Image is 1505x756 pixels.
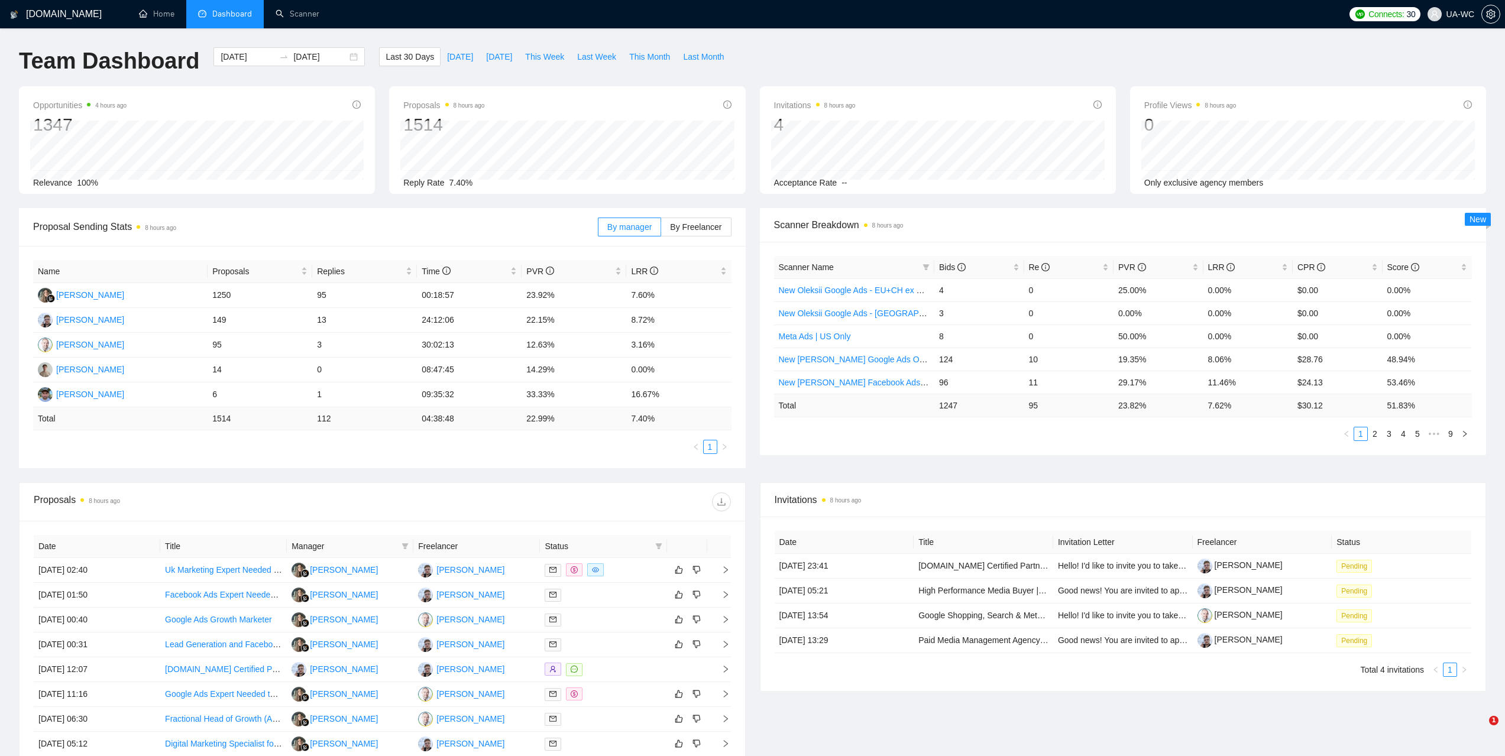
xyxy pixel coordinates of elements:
a: Pending [1336,635,1377,645]
a: IG[PERSON_NAME] [418,589,504,599]
img: OC [418,612,433,627]
img: IG [292,662,306,677]
span: Bids [939,262,966,272]
a: [PERSON_NAME] [1197,560,1283,570]
td: $0.00 [1293,278,1383,301]
span: Profile Views [1144,98,1237,112]
span: like [675,640,683,649]
img: c1AccpU0r5eTAMyEJsuISipwjq7qb2Kar6-KqnmSvKGuvk5qEoKhuKfg-uT9402ECS [1197,583,1212,598]
span: filter [923,264,930,271]
span: info-circle [546,267,554,275]
span: eye [592,566,599,573]
a: New Oleksii Google Ads - [GEOGRAPHIC_DATA]/JP/CN/IL/SG/HK/QA/[GEOGRAPHIC_DATA] [779,309,1127,318]
span: dislike [692,714,701,723]
a: Paid Media Management Agency for Meta Campaigns [918,635,1116,645]
img: OC [418,712,433,726]
span: right [712,690,730,698]
a: [PERSON_NAME] [1197,610,1283,619]
span: Time [422,267,450,276]
div: [PERSON_NAME] [436,613,504,626]
span: filter [653,537,665,555]
button: [DATE] [480,47,519,66]
div: 4 [774,113,856,136]
td: 4 [934,278,1024,301]
li: 1 [1354,427,1368,441]
div: [PERSON_NAME] [436,563,504,576]
span: like [675,739,683,748]
span: mail [549,616,556,623]
span: 1 [1489,716,1498,725]
a: OC[PERSON_NAME] [38,339,124,349]
span: dislike [692,565,701,575]
span: Last Month [683,50,724,63]
img: OC [418,687,433,702]
th: Freelancer [413,535,540,558]
span: left [692,443,700,450]
span: info-circle [1411,263,1419,271]
span: swap-right [279,52,289,61]
img: IG [38,313,53,327]
td: Stape.io Certified Partner Needed for Shopify Server-Side Tracking (Google Ads & GA4) [160,657,287,682]
div: [PERSON_NAME] [310,737,378,750]
img: LK [292,637,306,652]
td: [DATE] 02:40 [34,558,160,583]
span: PVR [526,267,554,276]
td: Uk Marketing Expert Needed for Klaviyo and B2C Campaigns [160,558,287,583]
span: left [1432,666,1439,673]
a: IG[PERSON_NAME] [418,564,504,574]
td: [DATE] 12:07 [34,657,160,682]
span: filter [920,258,932,276]
a: IG[PERSON_NAME] [418,664,504,673]
a: Fractional Head of Growth (Acquisition + CRM) — Multi-Location F&B/QSR [165,714,441,723]
div: [PERSON_NAME] [310,663,378,676]
img: gigradar-bm.png [301,743,309,751]
input: Start date [221,50,274,63]
span: Connects: [1368,8,1404,21]
span: info-circle [442,267,451,275]
button: like [672,687,686,701]
img: LK [292,687,306,702]
button: like [672,612,686,627]
span: dashboard [198,9,206,18]
time: 8 hours ago [824,102,856,109]
a: [DOMAIN_NAME] Certified Partner Needed for Shopify Server-Side Tracking (Google Ads & GA4) [165,664,524,674]
button: like [672,736,686,751]
div: [PERSON_NAME] [310,712,378,725]
a: IG[PERSON_NAME] [292,664,378,673]
img: LK [292,588,306,602]
span: -- [841,178,847,187]
span: user-add [549,666,556,673]
img: gigradar-bm.png [301,693,309,702]
iframe: Intercom live chat [1465,716,1493,744]
a: 9 [1444,427,1457,440]
span: Manager [292,540,397,553]
button: This Month [623,47,677,66]
span: CPR [1297,262,1325,272]
th: Date [34,535,160,558]
span: This Week [525,50,564,63]
span: Re [1029,262,1050,272]
span: dislike [692,640,701,649]
a: 1 [1354,427,1367,440]
div: [PERSON_NAME] [310,687,378,700]
span: info-circle [352,100,361,109]
div: [PERSON_NAME] [310,563,378,576]
span: 7.40% [449,178,473,187]
button: like [672,712,686,726]
span: info-circle [1226,263,1235,271]
a: Pending [1336,561,1377,570]
span: dollar [571,566,578,573]
a: LK[PERSON_NAME] [292,564,378,574]
a: New Oleksii Google Ads - EU+CH ex Nordic [779,285,941,295]
a: OC[PERSON_NAME] [418,689,504,698]
a: searchScanner [276,9,319,19]
span: 100% [77,178,98,187]
span: dislike [692,739,701,748]
div: [PERSON_NAME] [436,687,504,700]
span: [DATE] [486,50,512,63]
img: IG [418,736,433,751]
span: Invitations [774,98,856,112]
span: right [712,739,730,748]
img: upwork-logo.png [1355,9,1365,19]
a: New [PERSON_NAME] Google Ads Other - [GEOGRAPHIC_DATA]|[GEOGRAPHIC_DATA] [779,355,1116,364]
